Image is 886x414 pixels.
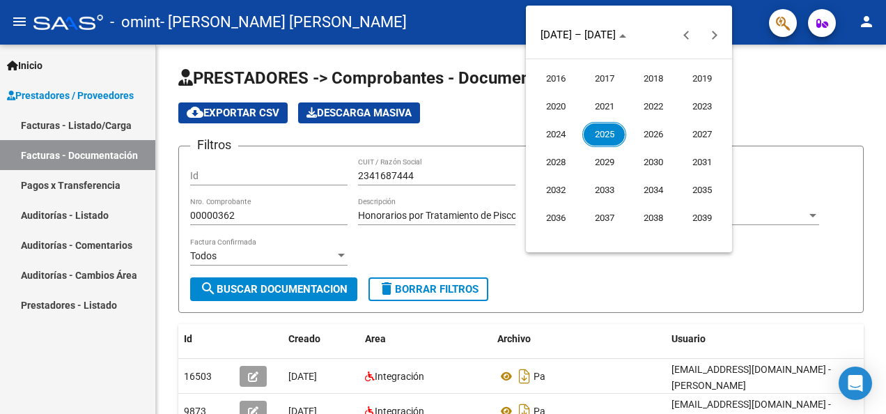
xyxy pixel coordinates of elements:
[531,93,580,121] button: 2020
[678,204,726,232] button: 2039
[631,94,675,119] span: 2022
[534,122,577,147] span: 2024
[629,93,678,121] button: 2022
[680,178,724,203] span: 2035
[531,121,580,148] button: 2024
[580,121,629,148] button: 2025
[534,178,577,203] span: 2032
[631,66,675,91] span: 2018
[582,94,626,119] span: 2021
[534,150,577,175] span: 2028
[631,150,675,175] span: 2030
[631,206,675,231] span: 2038
[541,29,616,41] span: [DATE] – [DATE]
[629,65,678,93] button: 2018
[580,65,629,93] button: 2017
[629,148,678,176] button: 2030
[580,204,629,232] button: 2037
[534,66,577,91] span: 2016
[534,94,577,119] span: 2020
[582,206,626,231] span: 2037
[531,148,580,176] button: 2028
[631,122,675,147] span: 2026
[629,204,678,232] button: 2038
[631,178,675,203] span: 2034
[672,21,700,49] button: Previous 24 years
[678,121,726,148] button: 2027
[580,176,629,204] button: 2033
[678,176,726,204] button: 2035
[535,22,632,47] button: Choose date
[582,178,626,203] span: 2033
[534,206,577,231] span: 2036
[678,148,726,176] button: 2031
[680,94,724,119] span: 2023
[580,148,629,176] button: 2029
[582,122,626,147] span: 2025
[678,65,726,93] button: 2019
[531,204,580,232] button: 2036
[629,121,678,148] button: 2026
[531,176,580,204] button: 2032
[700,21,728,49] button: Next 24 years
[680,66,724,91] span: 2019
[680,150,724,175] span: 2031
[839,367,872,400] div: Open Intercom Messenger
[629,176,678,204] button: 2034
[582,150,626,175] span: 2029
[678,93,726,121] button: 2023
[582,66,626,91] span: 2017
[531,65,580,93] button: 2016
[580,93,629,121] button: 2021
[680,122,724,147] span: 2027
[680,206,724,231] span: 2039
